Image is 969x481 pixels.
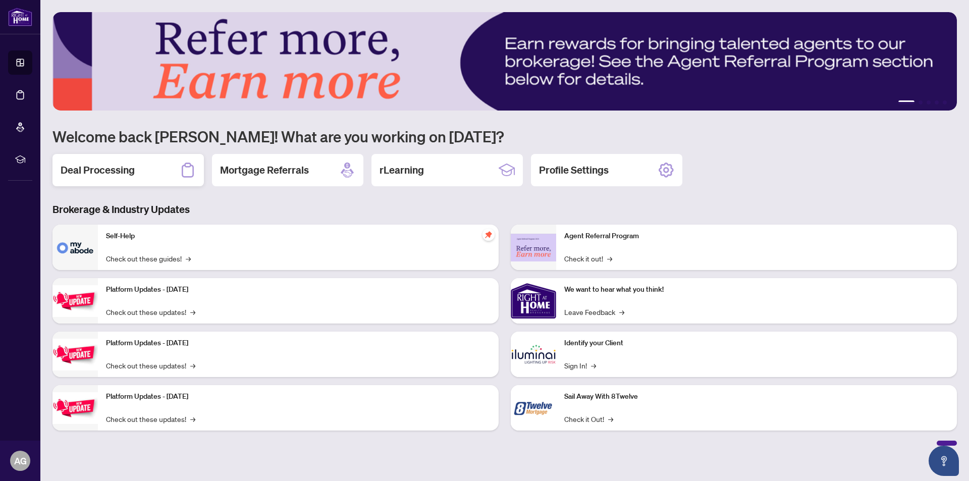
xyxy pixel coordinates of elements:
span: → [591,360,596,371]
p: Self-Help [106,231,491,242]
img: logo [8,8,32,26]
h2: rLearning [380,163,424,177]
span: → [608,413,613,424]
img: Identify your Client [511,332,556,377]
p: Identify your Client [564,338,949,349]
h2: Deal Processing [61,163,135,177]
span: → [190,360,195,371]
a: Check out these updates!→ [106,306,195,317]
h3: Brokerage & Industry Updates [52,202,957,217]
img: Platform Updates - July 21, 2025 [52,285,98,317]
button: Open asap [929,446,959,476]
h2: Mortgage Referrals [220,163,309,177]
span: → [190,413,195,424]
p: Platform Updates - [DATE] [106,284,491,295]
a: Check out these guides!→ [106,253,191,264]
img: We want to hear what you think! [511,278,556,324]
p: Platform Updates - [DATE] [106,338,491,349]
span: → [186,253,191,264]
p: Agent Referral Program [564,231,949,242]
img: Platform Updates - July 8, 2025 [52,339,98,370]
a: Leave Feedback→ [564,306,624,317]
button: 4 [935,100,939,104]
a: Check it out!→ [564,253,612,264]
button: 3 [927,100,931,104]
h1: Welcome back [PERSON_NAME]! What are you working on [DATE]? [52,127,957,146]
span: pushpin [482,229,495,241]
p: Platform Updates - [DATE] [106,391,491,402]
img: Sail Away With 8Twelve [511,385,556,431]
img: Self-Help [52,225,98,270]
a: Check out these updates!→ [106,360,195,371]
img: Platform Updates - June 23, 2025 [52,392,98,424]
button: 5 [943,100,947,104]
img: Agent Referral Program [511,234,556,261]
p: Sail Away With 8Twelve [564,391,949,402]
button: 2 [919,100,923,104]
img: Slide 0 [52,12,957,111]
button: 1 [898,100,914,104]
a: Check out these updates!→ [106,413,195,424]
p: We want to hear what you think! [564,284,949,295]
span: → [619,306,624,317]
a: Check it Out!→ [564,413,613,424]
a: Sign In!→ [564,360,596,371]
span: → [607,253,612,264]
h2: Profile Settings [539,163,609,177]
span: AG [14,454,27,468]
span: → [190,306,195,317]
